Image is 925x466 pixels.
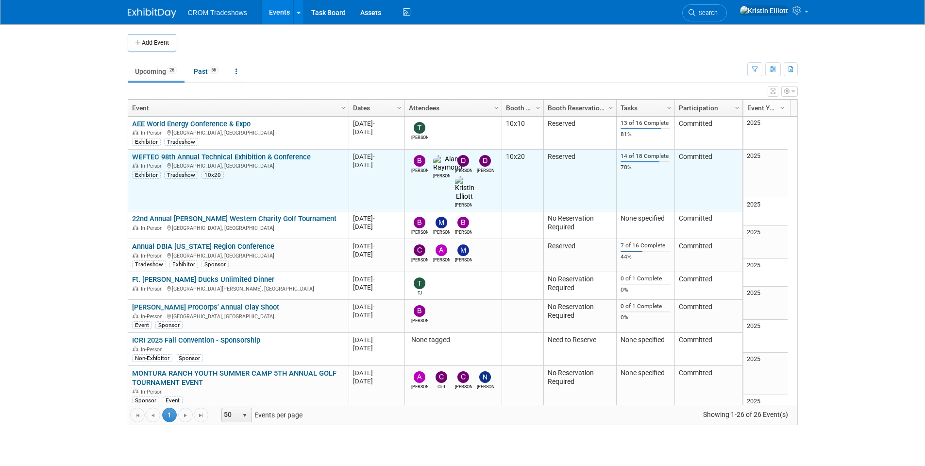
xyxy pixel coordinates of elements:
[132,303,279,311] a: [PERSON_NAME] ProCorps' Annual Clay Shoot
[411,256,428,263] div: Cameron Kenyon
[167,67,177,74] span: 26
[133,346,138,351] img: In-Person Event
[128,8,176,18] img: ExhibitDay
[455,176,474,201] img: Kristin Elliott
[178,408,193,422] a: Go to the next page
[141,253,166,259] span: In-Person
[134,412,141,419] span: Go to the first page
[607,104,615,112] span: Column Settings
[132,153,311,161] a: WEFTEC 98th Annual Technical Exhibition & Conference
[353,250,400,259] div: [DATE]
[492,104,500,112] span: Column Settings
[128,62,185,81] a: Upcoming26
[548,100,610,116] a: Booth Reservation Status
[132,397,159,404] div: Sponsor
[132,354,172,362] div: Non-Exhibitor
[353,283,400,292] div: [DATE]
[674,300,742,333] td: Committed
[743,150,788,198] td: 2025
[621,164,670,171] div: 78%
[777,100,788,114] a: Column Settings
[674,117,742,150] td: Committed
[141,346,166,353] span: In-Person
[414,371,425,383] img: Alexander Ciasca
[605,100,616,114] a: Column Settings
[353,153,400,161] div: [DATE]
[132,260,166,268] div: Tradeshow
[621,314,670,321] div: 0%
[414,277,425,289] img: TJ Williams
[133,225,138,230] img: In-Person Event
[132,321,152,329] div: Event
[164,138,198,146] div: Tradeshow
[395,104,403,112] span: Column Settings
[433,256,450,263] div: Alexander Ciasca
[353,214,400,223] div: [DATE]
[674,150,742,211] td: Committed
[433,228,450,236] div: Myers Carpenter
[506,100,537,116] a: Booth Size
[679,100,736,116] a: Participation
[132,120,251,128] a: AEE World Energy Conference & Expo
[543,150,616,211] td: Reserved
[182,412,189,419] span: Go to the next page
[436,244,447,256] img: Alexander Ciasca
[457,155,469,167] img: Daniel Haugland
[455,383,472,390] div: Cameron Kenyon
[353,344,400,352] div: [DATE]
[502,150,543,211] td: 10x20
[778,104,786,112] span: Column Settings
[132,138,161,146] div: Exhibitor
[479,155,491,167] img: Daniel Austria
[543,272,616,300] td: No Reservation Required
[534,104,542,112] span: Column Settings
[353,223,400,231] div: [DATE]
[674,333,742,366] td: Committed
[457,217,469,228] img: Blake Roberts
[394,100,404,114] a: Column Settings
[241,412,249,419] span: select
[411,167,428,174] div: Bobby Oyenarte
[674,366,742,408] td: Committed
[209,408,312,422] span: Events per page
[411,228,428,236] div: Branden Peterson
[491,100,502,114] a: Column Settings
[373,153,375,160] span: -
[694,408,797,421] span: Showing 1-26 of 26 Event(s)
[141,313,166,320] span: In-Person
[543,211,616,239] td: No Reservation Required
[353,303,400,311] div: [DATE]
[353,275,400,283] div: [DATE]
[436,371,447,383] img: Cliff Dykes
[621,286,670,293] div: 0%
[743,226,788,259] td: 2025
[457,244,469,256] img: Michael Brandao
[141,130,166,136] span: In-Person
[743,198,788,226] td: 2025
[411,134,428,141] div: Tod Green
[543,366,616,408] td: No Reservation Required
[621,242,670,249] div: 7 of 16 Complete
[353,336,400,344] div: [DATE]
[743,287,788,320] td: 2025
[621,275,670,282] div: 0 of 1 Complete
[194,408,208,422] a: Go to the last page
[674,272,742,300] td: Committed
[747,100,781,116] a: Event Year
[743,395,788,423] td: 2025
[133,253,138,258] img: In-Person Event
[533,100,543,114] a: Column Settings
[695,9,718,17] span: Search
[353,100,398,116] a: Dates
[141,286,166,292] span: In-Person
[409,100,495,116] a: Attendees
[373,369,375,377] span: -
[543,300,616,333] td: No Reservation Required
[132,284,344,293] div: [GEOGRAPHIC_DATA][PERSON_NAME], [GEOGRAPHIC_DATA]
[543,117,616,150] td: Reserved
[477,167,494,174] div: Daniel Austria
[339,104,347,112] span: Column Settings
[455,167,472,174] div: Daniel Haugland
[132,214,336,223] a: 22nd Annual [PERSON_NAME] Western Charity Golf Tournament
[353,120,400,128] div: [DATE]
